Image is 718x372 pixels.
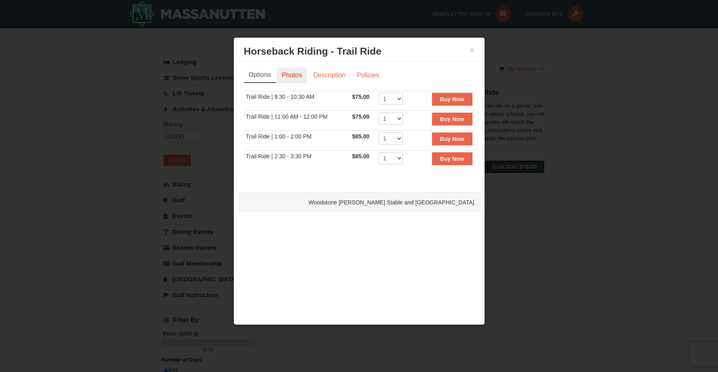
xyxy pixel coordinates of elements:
td: Trail Ride | 11:00 AM - 12:00 PM [244,111,350,130]
strong: Buy Now [440,155,464,162]
strong: Buy Now [440,96,464,102]
div: Woodstone [PERSON_NAME] Stable and [GEOGRAPHIC_DATA] [238,192,481,213]
button: Buy Now [432,132,472,145]
td: Trail Ride | 1:00 - 2:00 PM [244,130,350,150]
strong: Buy Now [440,116,464,122]
td: Trail Ride | 9:30 - 10:30 AM [244,91,350,111]
button: Buy Now [432,93,472,106]
span: $75.00 [352,94,370,100]
a: Policies [352,68,384,83]
a: Options [244,68,276,83]
button: × [470,46,474,54]
a: Description [308,68,351,83]
a: Photos [277,68,307,83]
button: Buy Now [432,113,472,125]
span: $75.00 [352,113,370,120]
span: $85.00 [352,133,370,140]
td: Trail Ride | 2:30 - 3:30 PM [244,150,350,170]
h3: Horseback Riding - Trail Ride [244,45,474,57]
button: Buy Now [432,152,472,165]
strong: Buy Now [440,136,464,142]
span: $85.00 [352,153,370,159]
